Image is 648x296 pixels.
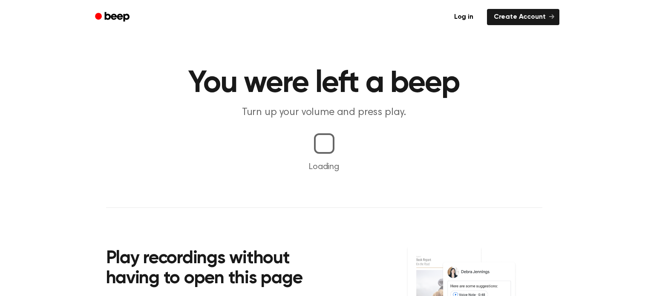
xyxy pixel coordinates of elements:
[446,7,482,27] a: Log in
[106,68,542,99] h1: You were left a beep
[89,9,137,26] a: Beep
[487,9,559,25] a: Create Account
[10,161,638,173] p: Loading
[106,249,336,289] h2: Play recordings without having to open this page
[161,106,488,120] p: Turn up your volume and press play.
